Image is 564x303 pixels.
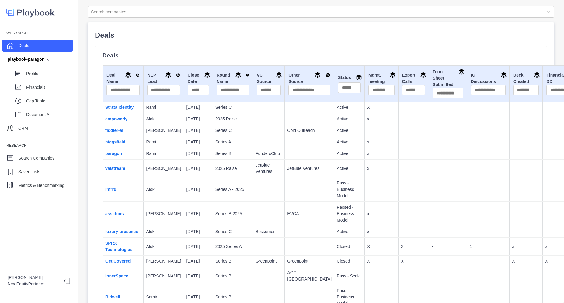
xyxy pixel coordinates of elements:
p: Deals [95,30,547,41]
p: Series B [215,294,250,300]
p: JetBlue Ventures [256,162,282,175]
p: Active [337,116,362,122]
img: Sort [246,72,249,78]
p: X [401,243,426,250]
p: AGC [GEOGRAPHIC_DATA] [287,270,332,282]
div: Round Name [217,72,249,85]
p: Series B 2025 [215,211,250,217]
p: Rami [146,104,181,111]
p: Deals [18,43,29,49]
p: 1 [470,243,507,250]
p: Active [337,150,362,157]
img: Group By [534,72,540,78]
p: [PERSON_NAME] [146,127,181,134]
div: NEP Lead [147,72,180,85]
p: Alok [146,229,181,235]
div: Deck Created [513,72,539,85]
p: [PERSON_NAME] [8,274,59,281]
p: Pass - Business Model [337,180,362,199]
p: [DATE] [186,127,210,134]
div: playbook-paragon [8,56,44,63]
p: Saved Lists [18,169,40,175]
a: assiduus [105,211,124,216]
a: luxury-presence [105,229,138,234]
p: 2025 Raise [215,116,250,122]
p: 2025 Series A [215,243,250,250]
p: x [367,211,396,217]
p: Passed - Business Model [337,204,362,223]
img: Group By [501,72,507,78]
p: Series B [215,150,250,157]
p: [DATE] [186,104,210,111]
div: Mgmt. meeting [368,72,395,85]
a: Strata Identity [105,105,134,110]
p: Active [337,139,362,145]
p: Rami [146,139,181,145]
p: x [367,229,396,235]
p: x [367,139,396,145]
img: Sort [176,72,180,78]
a: SPRX Technologies [105,241,132,252]
p: Series B [215,273,250,279]
div: Deal Name [106,72,140,85]
img: Group By [390,72,396,78]
a: Ridwell [105,294,120,299]
a: paragon [105,151,122,156]
p: Bessemer [256,229,282,235]
p: Samir [146,294,181,300]
p: Alok [146,243,181,250]
p: [DATE] [186,273,210,279]
p: X [367,258,396,264]
p: FundersClub [256,150,282,157]
p: x [367,116,396,122]
p: Closed [337,243,362,250]
img: logo-colored [6,6,55,19]
p: Financials [26,84,73,91]
a: Get Covered [105,259,131,263]
p: Cold Outreach [287,127,332,134]
p: [PERSON_NAME] [146,211,181,217]
a: InnerSpace [105,274,128,278]
img: Group By [315,72,321,78]
p: [DATE] [186,229,210,235]
p: [DATE] [186,294,210,300]
p: X [367,104,396,111]
img: Group By [458,69,465,75]
p: Series C [215,104,250,111]
p: [DATE] [186,186,210,193]
p: x [512,243,540,250]
p: Rami [146,150,181,157]
p: [PERSON_NAME] [146,273,181,279]
img: Group By [125,72,131,78]
div: Term Sheet Submitted [433,69,463,88]
p: Greenpoint [287,258,332,264]
p: CRM [18,125,28,132]
p: Series A - 2025 [215,186,250,193]
img: Sort [326,72,330,78]
p: 2025 Raise [215,165,250,172]
p: JetBlue Ventures [287,165,332,172]
p: Series C [215,229,250,235]
p: Document AI [26,112,73,118]
a: valstream [105,166,125,171]
p: Cap Table [26,98,73,104]
img: Group By [420,72,426,78]
div: VC Source [257,72,281,85]
div: Close Date [188,72,209,85]
p: [DATE] [186,165,210,172]
p: EVCA [287,211,332,217]
p: Active [337,229,362,235]
img: Group By [356,74,362,81]
p: [PERSON_NAME] [146,258,181,264]
p: [DATE] [186,116,210,122]
p: [DATE] [186,150,210,157]
p: Metrics & Benchmarking [18,182,64,189]
div: Other Source [288,72,330,85]
img: Group By [276,72,282,78]
p: Greenpoint [256,258,282,264]
p: X [401,258,426,264]
p: Alok [146,186,181,193]
p: Search Companies [18,155,54,161]
img: Group By [165,72,171,78]
p: [PERSON_NAME] [146,165,181,172]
